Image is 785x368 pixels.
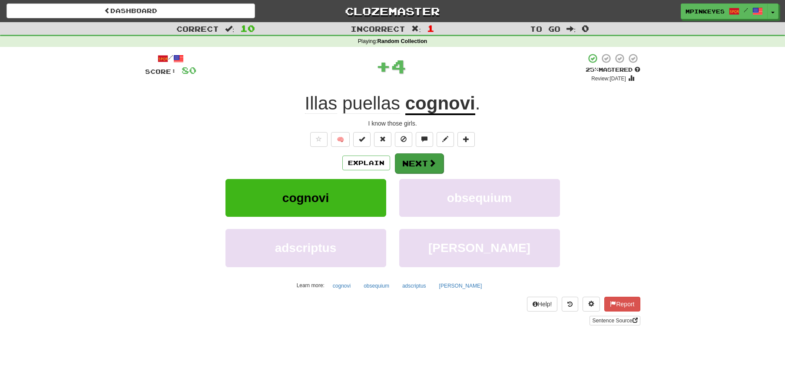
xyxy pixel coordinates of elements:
span: mpinkeyes [686,7,725,15]
button: adscriptus [225,229,386,267]
button: 🧠 [331,132,350,147]
span: . [475,93,480,113]
span: 10 [240,23,255,33]
small: Review: [DATE] [591,76,626,82]
button: Report [604,297,640,312]
button: cognovi [328,279,355,292]
button: Edit sentence (alt+d) [437,132,454,147]
button: Set this sentence to 100% Mastered (alt+m) [353,132,371,147]
a: Sentence Source [590,316,640,325]
span: 25 % [586,66,599,73]
button: Explain [342,156,390,170]
span: Incorrect [351,24,405,33]
div: / [145,53,196,64]
small: Learn more: [297,282,325,288]
button: cognovi [225,179,386,217]
span: 80 [182,65,196,76]
span: puellas [342,93,400,114]
span: / [744,7,748,13]
span: : [225,25,235,33]
button: Next [395,153,444,173]
div: Mastered [586,66,640,74]
button: [PERSON_NAME] [434,279,487,292]
button: Reset to 0% Mastered (alt+r) [374,132,391,147]
button: obsequium [399,179,560,217]
span: : [566,25,576,33]
button: [PERSON_NAME] [399,229,560,267]
button: Add to collection (alt+a) [457,132,475,147]
span: cognovi [282,191,329,205]
a: Dashboard [7,3,255,18]
span: adscriptus [275,241,337,255]
span: To go [530,24,560,33]
span: 4 [391,55,406,77]
button: Help! [527,297,558,312]
u: cognovi [405,93,475,115]
button: Round history (alt+y) [562,297,578,312]
a: Clozemaster [268,3,517,19]
span: Score: [145,68,176,75]
button: Discuss sentence (alt+u) [416,132,433,147]
span: + [376,53,391,79]
button: Ignore sentence (alt+i) [395,132,412,147]
span: Correct [176,24,219,33]
span: 1 [427,23,434,33]
span: : [411,25,421,33]
button: obsequium [359,279,394,292]
button: adscriptus [397,279,431,292]
button: Favorite sentence (alt+f) [310,132,328,147]
a: mpinkeyes / [681,3,768,19]
span: [PERSON_NAME] [428,241,530,255]
div: I know those girls. [145,119,640,128]
span: 0 [582,23,589,33]
strong: Random Collection [378,38,427,44]
span: Illas [305,93,338,114]
span: obsequium [447,191,512,205]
